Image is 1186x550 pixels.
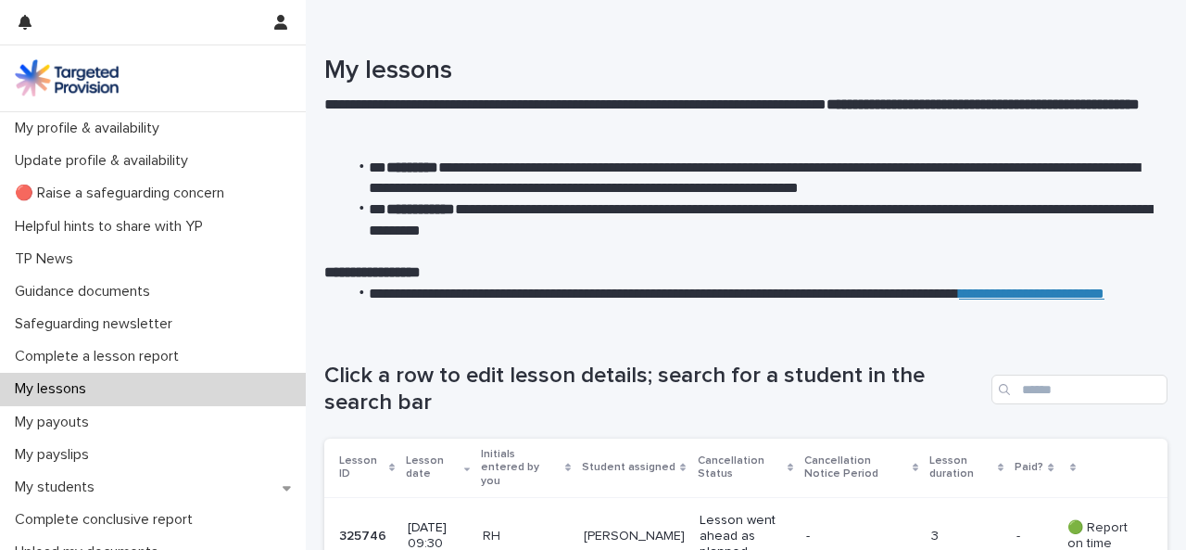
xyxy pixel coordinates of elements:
[698,451,783,485] p: Cancellation Status
[7,414,104,431] p: My payouts
[7,479,109,496] p: My students
[339,525,390,544] p: 325746
[7,511,208,529] p: Complete conclusive report
[339,451,385,485] p: Lesson ID
[7,380,101,398] p: My lessons
[481,444,560,492] p: Initials entered by you
[7,348,194,365] p: Complete a lesson report
[7,250,88,268] p: TP News
[7,152,203,170] p: Update profile & availability
[7,185,239,202] p: 🔴 Raise a safeguarding concern
[7,446,104,464] p: My payslips
[804,451,908,485] p: Cancellation Notice Period
[483,529,569,544] p: RH
[1015,457,1043,478] p: Paid?
[584,529,685,544] p: [PERSON_NAME]
[406,451,460,485] p: Lesson date
[931,529,1002,544] p: 3
[7,315,187,333] p: Safeguarding newsletter
[806,529,909,544] p: -
[7,283,165,301] p: Guidance documents
[15,59,119,96] img: M5nRWzHhSzIhMunXDL62
[324,56,1154,87] h1: My lessons
[991,375,1167,404] input: Search
[582,457,675,478] p: Student assigned
[929,451,993,485] p: Lesson duration
[7,120,174,137] p: My profile & availability
[7,218,218,236] p: Helpful hints to share with YP
[324,363,984,416] h1: Click a row to edit lesson details; search for a student in the search bar
[1016,525,1024,544] p: -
